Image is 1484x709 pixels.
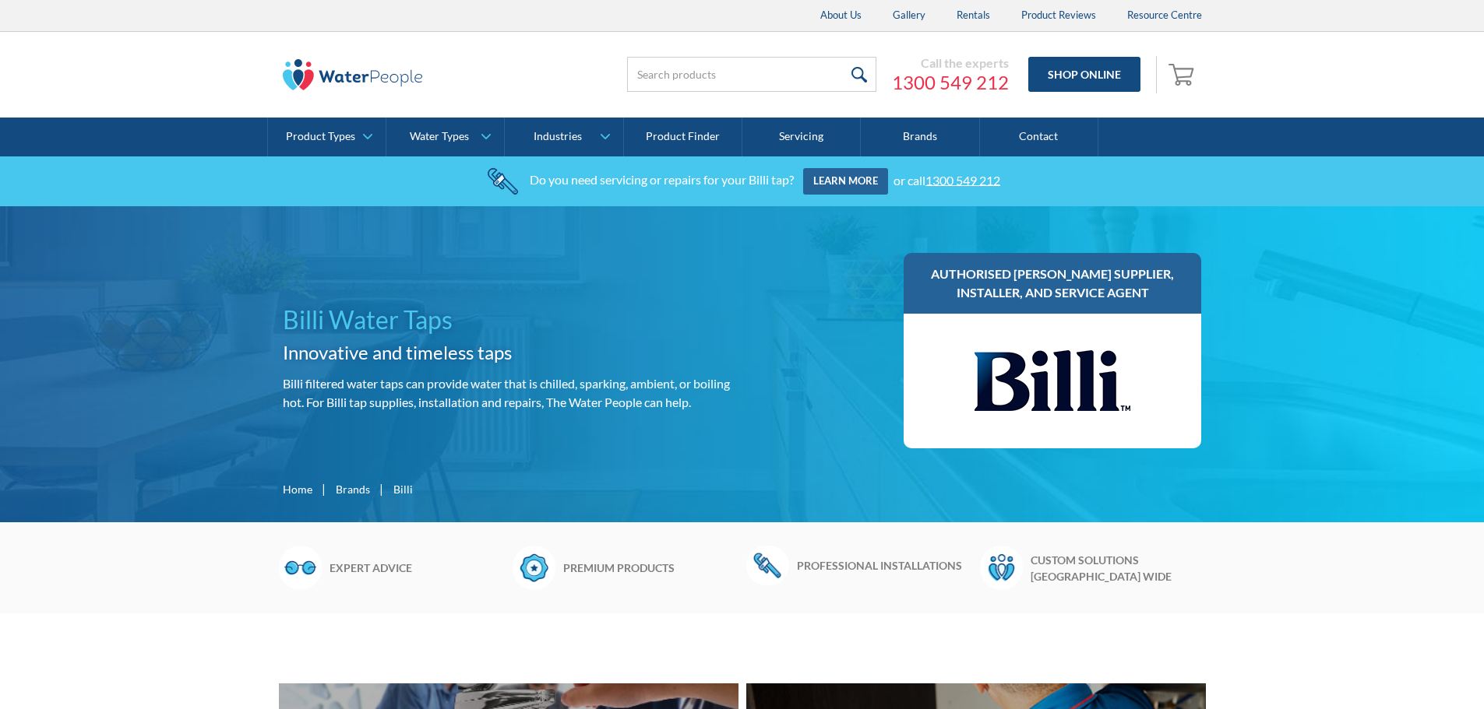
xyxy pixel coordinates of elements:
h6: Expert advice [330,560,505,576]
h2: Innovative and timeless taps [283,339,736,367]
h1: Billi Water Taps [283,301,736,339]
div: Product Types [286,130,355,143]
div: Billi [393,481,413,497]
a: Brands [861,118,979,156]
div: or call [894,172,1000,187]
img: Badge [513,546,555,589]
iframe: podium webchat widget bubble [1328,631,1484,709]
div: Water Types [410,130,469,143]
a: Product Finder [624,118,742,156]
h3: Authorised [PERSON_NAME] supplier, installer, and service agent [919,265,1186,302]
a: Home [283,481,312,497]
a: Contact [980,118,1098,156]
a: Product Types [268,118,386,156]
a: Industries [505,118,622,156]
p: Billi filtered water taps can provide water that is chilled, sparking, ambient, or boiling hot. F... [283,374,736,412]
a: Shop Online [1028,57,1140,92]
h6: Custom solutions [GEOGRAPHIC_DATA] wide [1031,552,1206,584]
img: shopping cart [1169,61,1198,86]
img: The Water People [283,59,423,90]
a: Learn more [803,168,888,195]
img: Wrench [746,546,789,584]
a: Servicing [742,118,861,156]
img: Glasses [279,546,322,589]
h6: Professional installations [797,557,972,574]
img: Billi [975,329,1130,433]
a: 1300 549 212 [892,71,1009,94]
img: Waterpeople Symbol [980,546,1023,589]
div: Industries [534,130,582,143]
a: Open empty cart [1165,56,1202,93]
input: Search products [627,57,876,92]
a: Water Types [386,118,504,156]
a: Brands [336,481,370,497]
div: Call the experts [892,55,1009,71]
div: Do you need servicing or repairs for your Billi tap? [530,172,794,187]
a: 1300 549 212 [925,172,1000,187]
div: | [320,479,328,498]
h6: Premium products [563,560,738,576]
div: | [378,479,386,498]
